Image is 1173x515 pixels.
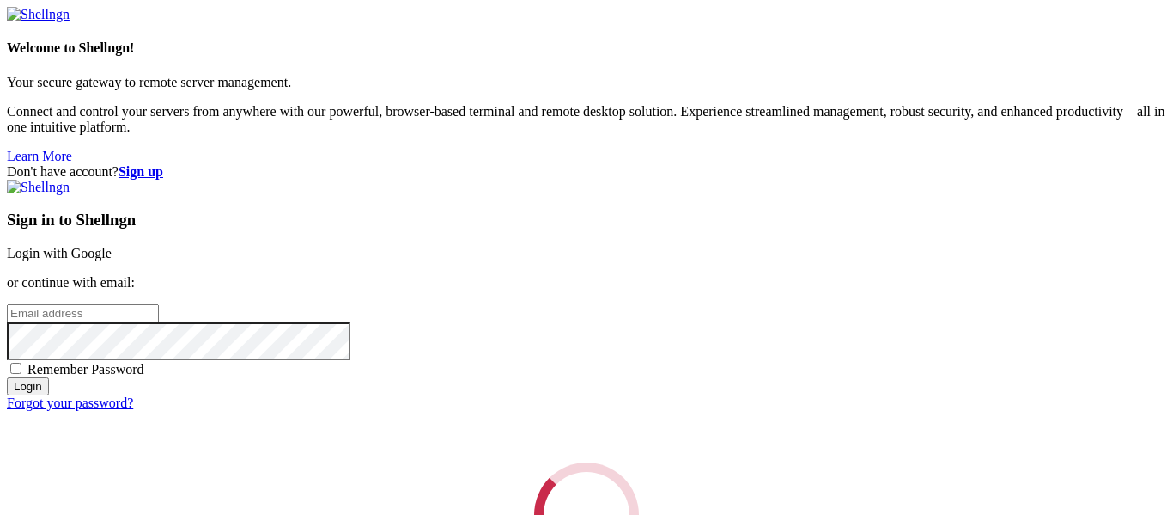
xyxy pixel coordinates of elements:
img: Shellngn [7,180,70,195]
input: Remember Password [10,363,21,374]
a: Login with Google [7,246,112,261]
p: Your secure gateway to remote server management. [7,75,1166,90]
img: Shellngn [7,7,70,22]
div: Don't have account? [7,164,1166,180]
p: Connect and control your servers from anywhere with our powerful, browser-based terminal and remo... [7,104,1166,135]
h4: Welcome to Shellngn! [7,40,1166,56]
a: Learn More [7,149,72,163]
input: Login [7,377,49,395]
span: Remember Password [27,362,144,377]
p: or continue with email: [7,275,1166,291]
h3: Sign in to Shellngn [7,211,1166,230]
a: Forgot your password? [7,395,133,410]
a: Sign up [119,164,163,179]
input: Email address [7,304,159,322]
